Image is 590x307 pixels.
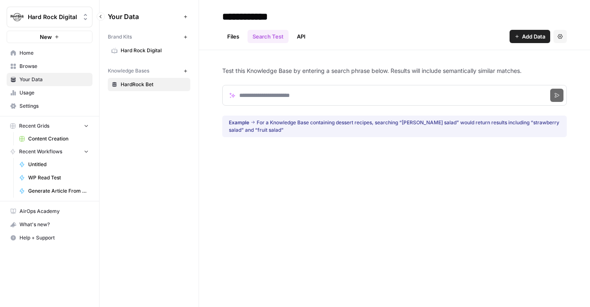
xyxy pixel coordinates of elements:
[7,205,92,218] a: AirOps Academy
[15,158,92,171] a: Untitled
[28,13,78,21] span: Hard Rock Digital
[7,218,92,231] div: What's new?
[15,132,92,145] a: Content Creation
[28,161,89,168] span: Untitled
[7,7,92,27] button: Workspace: Hard Rock Digital
[7,31,92,43] button: New
[108,12,180,22] span: Your Data
[19,63,89,70] span: Browse
[522,32,545,41] span: Add Data
[229,119,249,126] span: Example
[19,148,62,155] span: Recent Workflows
[108,67,149,75] span: Knowledge Bases
[40,33,52,41] span: New
[222,67,567,75] p: Test this Knowledge Base by entering a search phrase below. Results will include semantically sim...
[222,85,567,106] input: Search phrase
[7,46,92,60] a: Home
[292,30,311,43] a: API
[28,174,89,181] span: WP Read Test
[15,184,92,198] a: Generate Article From Outline
[7,120,92,132] button: Recent Grids
[7,73,92,86] a: Your Data
[19,76,89,83] span: Your Data
[222,30,244,43] a: Files
[7,60,92,73] a: Browse
[7,86,92,99] a: Usage
[108,78,190,91] a: HardRock Bet
[510,30,550,43] button: Add Data
[19,49,89,57] span: Home
[121,81,187,88] span: HardRock Bet
[7,99,92,113] a: Settings
[10,10,24,24] img: Hard Rock Digital Logo
[248,30,289,43] a: Search Test
[7,218,92,231] button: What's new?
[19,208,89,215] span: AirOps Academy
[19,89,89,97] span: Usage
[15,171,92,184] a: WP Read Test
[7,145,92,158] button: Recent Workflows
[19,102,89,110] span: Settings
[28,187,89,195] span: Generate Article From Outline
[7,231,92,244] button: Help + Support
[108,44,190,57] a: Hard Rock Digital
[108,33,132,41] span: Brand Kits
[28,135,89,143] span: Content Creation
[121,47,187,54] span: Hard Rock Digital
[19,234,89,242] span: Help + Support
[19,122,49,130] span: Recent Grids
[229,119,560,134] div: For a Knowledge Base containing dessert recipes, searching “[PERSON_NAME] salad” would return res...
